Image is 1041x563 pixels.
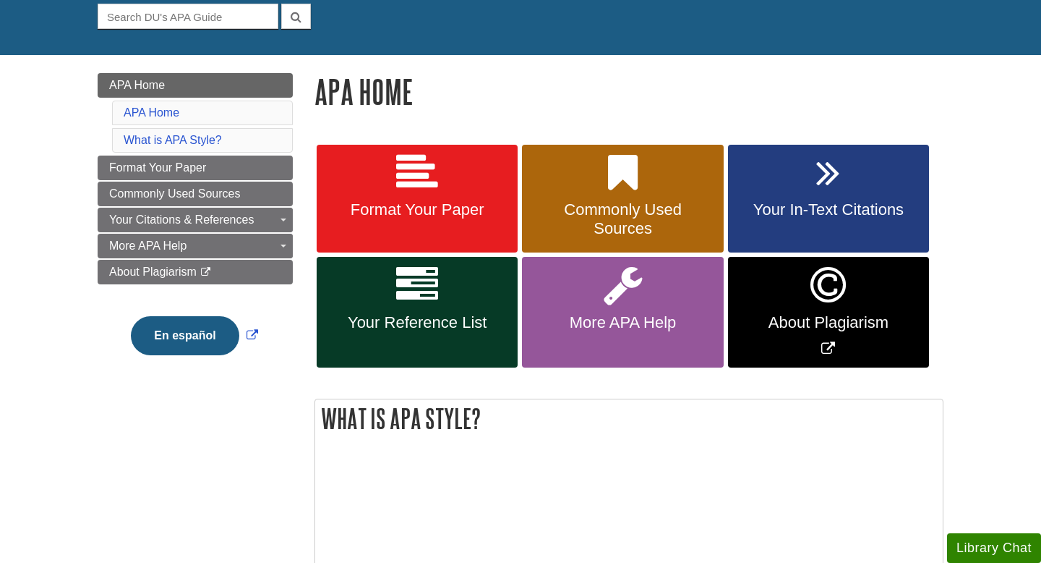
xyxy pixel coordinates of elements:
i: This link opens in a new window [200,268,212,277]
span: Commonly Used Sources [109,187,240,200]
a: APA Home [124,106,179,119]
span: About Plagiarism [739,313,918,332]
span: More APA Help [109,240,187,252]
a: Link opens in new window [728,257,929,368]
a: Commonly Used Sources [522,145,723,253]
a: What is APA Style? [124,134,222,146]
a: Your Reference List [317,257,518,368]
div: Guide Page Menu [98,73,293,380]
span: Your Reference List [327,313,507,332]
span: Your In-Text Citations [739,200,918,219]
span: APA Home [109,79,165,91]
button: Library Chat [947,533,1041,563]
a: Format Your Paper [98,156,293,180]
span: About Plagiarism [109,266,197,278]
a: Your Citations & References [98,208,293,232]
a: APA Home [98,73,293,98]
a: Your In-Text Citations [728,145,929,253]
a: Commonly Used Sources [98,182,293,206]
a: Link opens in new window [127,329,261,342]
a: Format Your Paper [317,145,518,253]
span: More APA Help [533,313,712,332]
a: More APA Help [98,234,293,258]
h1: APA Home [314,73,943,110]
span: Commonly Used Sources [533,200,712,238]
span: Your Citations & References [109,213,254,226]
h2: What is APA Style? [315,399,943,438]
span: Format Your Paper [327,200,507,219]
button: En español [131,316,239,355]
a: About Plagiarism [98,260,293,284]
a: More APA Help [522,257,723,368]
input: Search DU's APA Guide [98,4,278,29]
span: Format Your Paper [109,161,206,174]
